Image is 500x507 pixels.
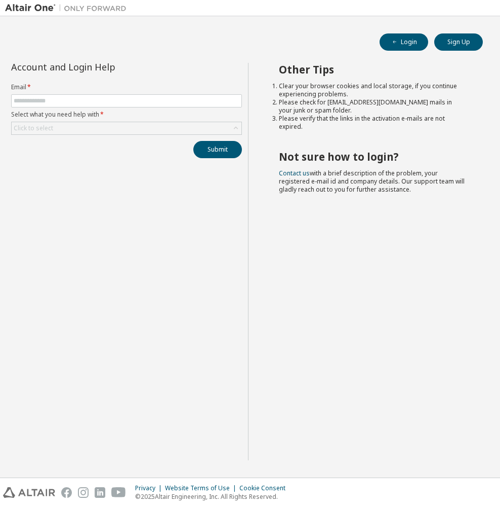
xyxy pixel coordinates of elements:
a: Contact us [279,169,310,177]
img: facebook.svg [61,487,72,498]
div: Click to select [14,124,53,132]
div: Account and Login Help [11,63,196,71]
div: Privacy [135,484,165,492]
li: Clear your browser cookies and local storage, if you continue experiencing problems. [279,82,465,98]
span: with a brief description of the problem, your registered e-mail id and company details. Our suppo... [279,169,465,194]
button: Sign Up [434,33,483,51]
div: Cookie Consent [239,484,291,492]
li: Please check for [EMAIL_ADDRESS][DOMAIN_NAME] mails in your junk or spam folder. [279,98,465,115]
h2: Not sure how to login? [279,150,465,163]
img: youtube.svg [111,487,126,498]
div: Click to select [12,122,241,134]
label: Select what you need help with [11,111,242,119]
button: Submit [193,141,242,158]
img: linkedin.svg [95,487,105,498]
div: Website Terms of Use [165,484,239,492]
p: © 2025 Altair Engineering, Inc. All Rights Reserved. [135,492,291,501]
img: altair_logo.svg [3,487,55,498]
button: Login [380,33,428,51]
label: Email [11,83,242,91]
img: Altair One [5,3,132,13]
h2: Other Tips [279,63,465,76]
li: Please verify that the links in the activation e-mails are not expired. [279,115,465,131]
img: instagram.svg [78,487,89,498]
